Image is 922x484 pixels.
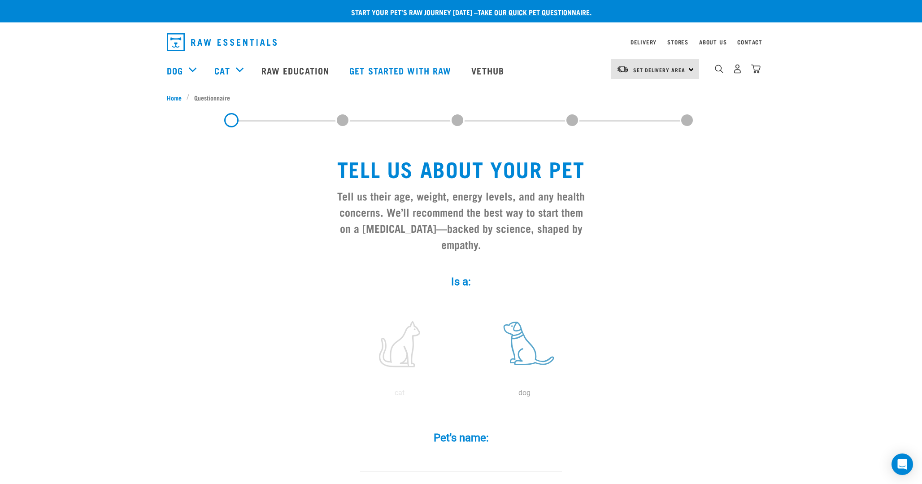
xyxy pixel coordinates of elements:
[340,52,462,88] a: Get started with Raw
[737,40,762,44] a: Contact
[167,93,755,102] nav: breadcrumbs
[214,64,230,77] a: Cat
[160,30,762,55] nav: dropdown navigation
[252,52,340,88] a: Raw Education
[892,453,913,475] div: Open Intercom Messenger
[326,430,596,446] label: Pet's name:
[751,64,761,74] img: home-icon@2x.png
[631,40,657,44] a: Delivery
[464,388,585,398] p: dog
[478,10,591,14] a: take our quick pet questionnaire.
[617,65,629,73] img: van-moving.png
[462,52,515,88] a: Vethub
[334,187,588,252] h3: Tell us their age, weight, energy levels, and any health concerns. We’ll recommend the best way t...
[167,93,187,102] a: Home
[334,156,588,180] h1: Tell us about your pet
[167,64,183,77] a: Dog
[167,33,277,51] img: Raw Essentials Logo
[339,388,460,398] p: cat
[733,64,742,74] img: user.png
[633,68,685,71] span: Set Delivery Area
[699,40,726,44] a: About Us
[715,65,723,73] img: home-icon-1@2x.png
[167,93,182,102] span: Home
[326,274,596,290] label: Is a:
[667,40,688,44] a: Stores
